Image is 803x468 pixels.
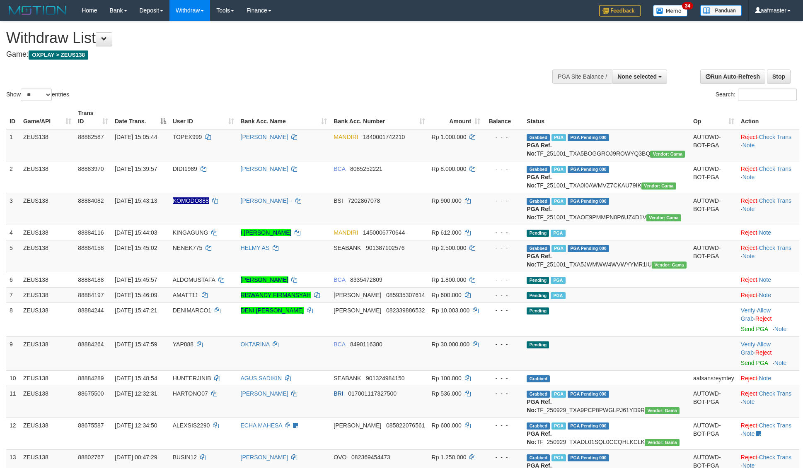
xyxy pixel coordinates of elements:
a: [PERSON_NAME] [241,276,288,283]
span: Pending [527,230,549,237]
span: BCA [334,166,345,172]
span: Copy 085935307614 to clipboard [386,292,425,298]
span: Vendor URL: https://trx31.1velocity.biz [645,407,680,414]
td: AUTOWD-BOT-PGA [690,193,738,225]
div: - - - [487,244,520,252]
span: PGA Pending [568,198,609,205]
span: 88884082 [78,197,104,204]
input: Search: [738,89,797,101]
a: Stop [767,70,791,84]
span: Grabbed [527,375,550,382]
span: Grabbed [527,245,550,252]
span: [PERSON_NAME] [334,422,381,429]
span: Marked by aafsolysreylen [551,230,565,237]
a: Run Auto-Refresh [700,70,765,84]
th: Bank Acc. Name: activate to sort column ascending [237,106,331,129]
td: ZEUS138 [20,193,75,225]
a: Reject [741,292,757,298]
span: NENEK775 [173,245,203,251]
a: Check Trans [759,422,791,429]
span: PGA Pending [568,454,609,461]
span: Marked by aafsolysreylen [551,198,566,205]
span: Marked by aafpengsreynich [551,277,565,284]
label: Show entries [6,89,69,101]
span: Marked by aaftrukkakada [551,391,566,398]
a: OKTARINA [241,341,270,348]
th: Status [523,106,690,129]
a: Note [759,276,771,283]
td: · · [738,240,799,272]
span: Pending [527,307,549,314]
td: AUTOWD-BOT-PGA [690,129,738,161]
span: [DATE] 15:45:57 [115,276,157,283]
b: PGA Ref. No: [527,253,551,268]
span: Grabbed [527,198,550,205]
div: - - - [487,228,520,237]
a: Send PGA [741,360,768,366]
a: Reject [741,197,757,204]
div: - - - [487,291,520,299]
span: Marked by aafsreyleap [551,454,566,461]
span: 88883970 [78,166,104,172]
span: PGA Pending [568,391,609,398]
td: 3 [6,193,20,225]
a: Reject [741,375,757,382]
span: Copy 1450006770644 to clipboard [363,229,405,236]
td: · · [738,336,799,370]
td: ZEUS138 [20,287,75,302]
span: Copy 085822076561 to clipboard [386,422,425,429]
span: TOPEX999 [173,134,202,140]
td: ZEUS138 [20,129,75,161]
div: - - - [487,453,520,461]
span: Marked by aafnoeunsreypich [551,134,566,141]
span: 34 [682,2,693,10]
span: Rp 100.000 [432,375,462,382]
b: PGA Ref. No: [527,174,551,189]
div: - - - [487,340,520,348]
span: [DATE] 15:45:02 [115,245,157,251]
a: Note [743,430,755,437]
span: [PERSON_NAME] [334,292,381,298]
a: Note [759,375,771,382]
span: SEABANK [334,245,361,251]
span: Marked by aafpengsreynich [551,166,566,173]
span: Copy 8490116380 to clipboard [350,341,382,348]
span: [DATE] 15:43:13 [115,197,157,204]
span: [DATE] 15:47:21 [115,307,157,314]
td: aafsansreymtey [690,370,738,386]
th: Trans ID: activate to sort column ascending [75,106,111,129]
td: AUTOWD-BOT-PGA [690,240,738,272]
span: Marked by aafanarl [551,292,565,299]
span: [DATE] 15:48:54 [115,375,157,382]
td: ZEUS138 [20,336,75,370]
a: Reject [741,229,757,236]
span: [DATE] 15:05:44 [115,134,157,140]
label: Search: [716,89,797,101]
span: Copy 7202867078 to clipboard [348,197,380,204]
td: 4 [6,225,20,240]
a: Reject [755,315,772,322]
span: Grabbed [527,134,550,141]
div: - - - [487,306,520,314]
span: Copy 8335472809 to clipboard [350,276,382,283]
a: Reject [741,166,757,172]
span: Nama rekening ada tanda titik/strip, harap diedit [173,197,209,204]
span: 88884158 [78,245,104,251]
span: AMATT11 [173,292,198,298]
span: [DATE] 12:34:50 [115,422,157,429]
span: PGA Pending [568,134,609,141]
td: ZEUS138 [20,370,75,386]
span: [DATE] 15:46:09 [115,292,157,298]
th: Bank Acc. Number: activate to sort column ascending [330,106,428,129]
td: 5 [6,240,20,272]
span: Copy 017001117327500 to clipboard [348,390,397,397]
td: ZEUS138 [20,225,75,240]
th: Amount: activate to sort column ascending [428,106,484,129]
span: Copy 082339886532 to clipboard [386,307,425,314]
span: Copy 8085252221 to clipboard [350,166,382,172]
span: Grabbed [527,391,550,398]
td: 6 [6,272,20,287]
span: Rp 900.000 [432,197,462,204]
b: PGA Ref. No: [527,206,551,221]
div: - - - [487,133,520,141]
